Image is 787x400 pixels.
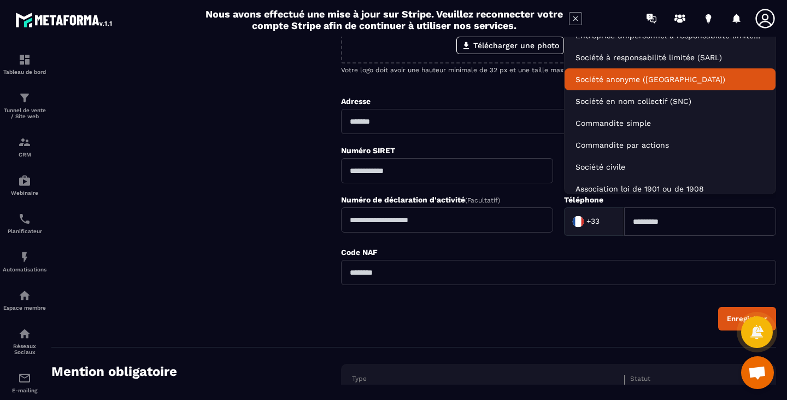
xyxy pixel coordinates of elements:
h2: Nous avons effectué une mise à jour sur Stripe. Veuillez reconnecter votre compte Stripe afin de ... [205,8,563,31]
a: formationformationCRM [3,127,46,166]
label: Code NAF [341,248,378,257]
img: automations [18,289,31,302]
a: automationsautomationsAutomatisations [3,242,46,281]
p: Tableau de bord [3,69,46,75]
div: Enregistrer [727,315,767,323]
label: Adresse [341,97,371,106]
p: Tunnel de vente / Site web [3,107,46,119]
img: formation [18,91,31,105]
a: automationsautomationsWebinaire [3,166,46,204]
a: Ouvrir le chat [741,356,774,389]
label: Numéro SIRET [341,146,395,155]
img: email [18,372,31,385]
a: formationformationTableau de bord [3,45,46,83]
img: automations [18,174,31,187]
img: social-network [18,327,31,340]
a: formationformationTunnel de vente / Site web [3,83,46,127]
p: Réseaux Sociaux [3,343,46,355]
span: (Facultatif) [465,196,500,204]
a: schedulerschedulerPlanificateur [3,204,46,242]
p: Société à responsabilité limitée (SARL) [575,52,765,63]
p: Société en nom collectif (SNC) [575,96,765,107]
p: Commandite simple [575,118,765,129]
p: Société civile [575,161,765,172]
p: Association loi de 1901 ou de 1908 [575,183,765,194]
a: automationsautomationsEspace membre [3,281,46,319]
p: E-mailing [3,387,46,393]
p: Webinaire [3,190,46,196]
span: +33 [586,216,600,227]
div: Search for option [564,207,624,236]
p: Espace membre [3,305,46,311]
input: Search for option [602,213,613,230]
img: logo [15,10,114,30]
img: Country Flag [567,211,589,233]
h4: Mention obligatoire [51,364,341,379]
label: Téléphone [564,195,603,204]
img: formation [18,136,31,149]
label: Télécharger une photo [456,37,564,54]
img: automations [18,251,31,264]
p: Planificateur [3,228,46,234]
p: Votre logo doit avoir une hauteur minimale de 32 px et une taille maximale de 300 ko. [341,66,776,74]
a: social-networksocial-networkRéseaux Sociaux [3,319,46,363]
p: Automatisations [3,266,46,273]
p: Société anonyme (SA) [575,74,765,85]
img: formation [18,53,31,66]
p: Commandite par actions [575,140,765,150]
label: Numéro de déclaration d'activité [341,195,500,204]
p: CRM [3,152,46,158]
th: Type [352,375,624,386]
th: Statut [624,375,729,386]
button: Enregistrer [718,307,776,331]
img: scheduler [18,212,31,225]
